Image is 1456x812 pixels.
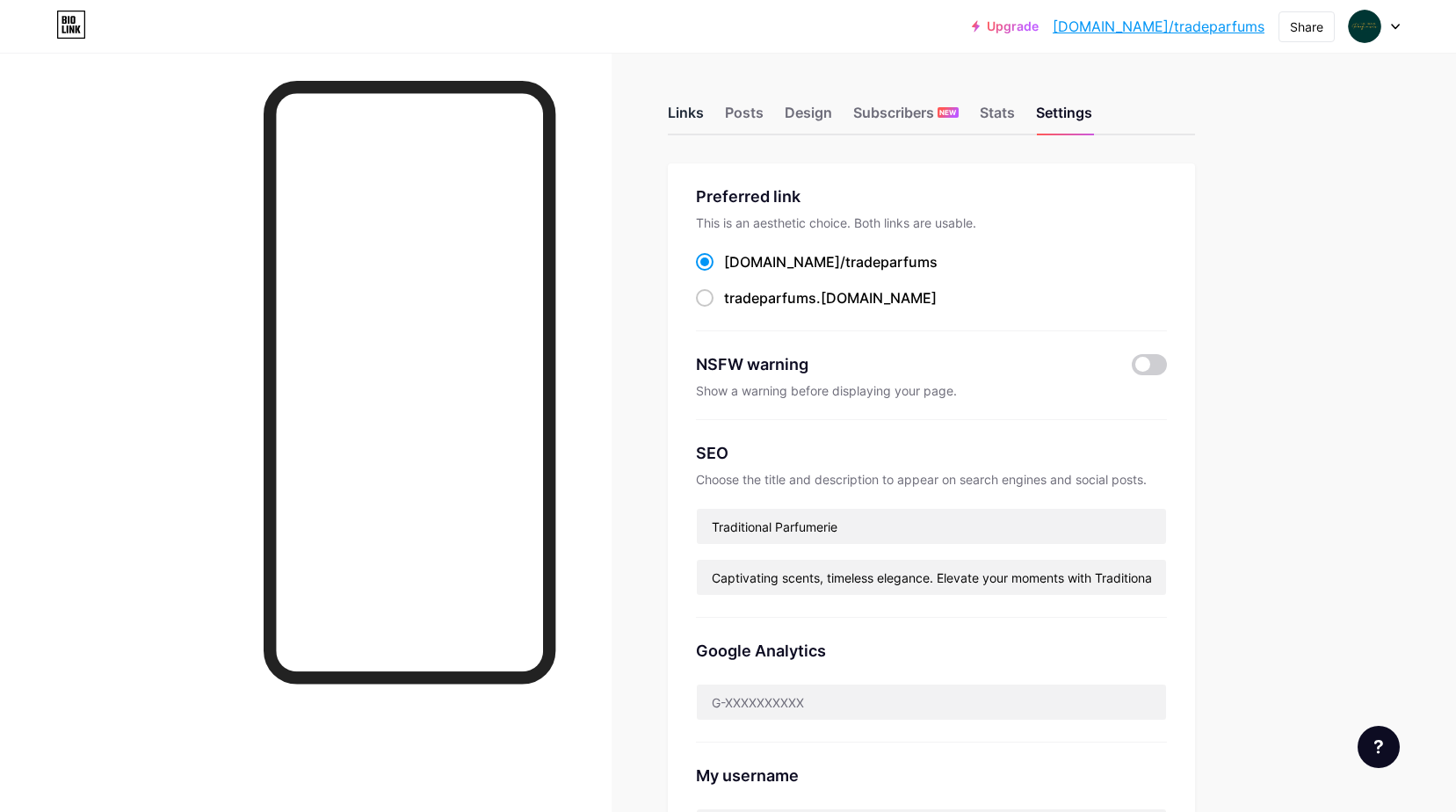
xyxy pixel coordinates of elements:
input: Description (max 160 chars) [697,560,1166,595]
div: Preferred link [696,185,1167,208]
div: NSFW warning [696,352,1106,376]
div: [DOMAIN_NAME]/ [724,251,938,272]
img: tradeparfums [1348,10,1381,43]
a: Upgrade [972,19,1039,33]
div: SEO [696,441,1167,465]
span: NEW [939,107,956,118]
div: Choose the title and description to appear on search engines and social posts. [696,472,1167,487]
div: Show a warning before displaying your page. [696,383,1167,398]
div: Links [668,102,704,134]
div: Share [1290,18,1323,36]
div: Settings [1036,102,1092,134]
input: G-XXXXXXXXXX [697,685,1166,720]
div: .[DOMAIN_NAME] [724,287,937,308]
div: Google Analytics [696,639,1167,663]
div: Stats [980,102,1015,134]
div: Design [785,102,832,134]
a: [DOMAIN_NAME]/tradeparfums [1053,16,1264,37]
div: My username [696,764,1167,787]
input: Title [697,509,1166,544]
span: tradeparfums [724,289,816,307]
span: tradeparfums [845,253,938,271]
div: Posts [725,102,764,134]
div: Subscribers [853,102,959,134]
div: This is an aesthetic choice. Both links are usable. [696,215,1167,230]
